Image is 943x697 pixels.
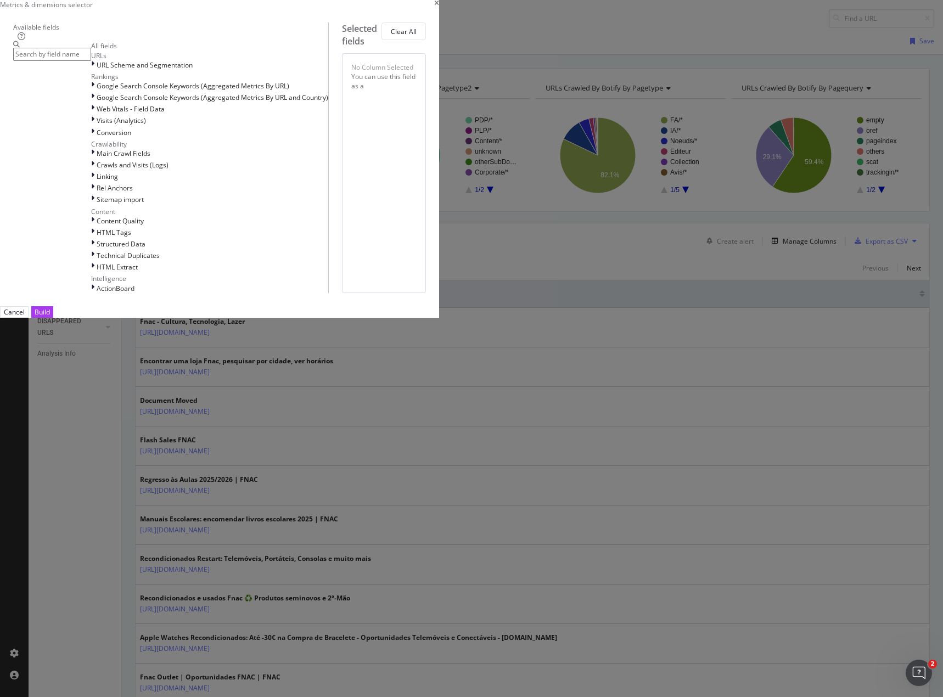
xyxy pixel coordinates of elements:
[97,216,144,226] span: Content Quality
[9,55,211,463] div: Here are the key monthly tasks to keep your website healthy:Crawling & Monitoring• Run monthly cr...
[18,181,119,190] b: Content Quality Checks
[9,336,210,355] textarea: Message…
[18,197,202,229] div: • Review thin content on indexable pages and duplicate content issues using our ActionBoard guidance
[342,23,381,48] div: Selected fields
[351,72,417,91] div: You can use this field as a
[52,359,61,368] button: Upload attachment
[193,4,212,24] div: Close
[18,62,202,83] div: Here are the key monthly tasks to keep your website healthy:
[97,81,289,91] span: Google Search Console Keywords (Aggregated Metrics By URL)
[18,234,202,256] div: • Check for pages with missing or duplicated meta descriptions, H1 tags, and title tags
[97,239,145,249] span: Structured Data
[906,660,932,686] iframe: Intercom live chat
[97,149,150,158] span: Main Crawl Fields
[97,183,133,193] span: Rel Anchors
[97,262,138,272] span: HTML Extract
[97,251,160,260] span: Technical Duplicates
[91,41,328,50] div: All fields
[381,23,426,40] button: Clear All
[18,89,115,98] b: Crawling & Monitoring
[82,166,91,175] a: Source reference 9276160:
[97,160,169,170] span: Crawls and Visits (Logs)
[18,262,202,283] div: • Monitor active vs inactive pages to see which ones aren't getting organic traffic
[18,305,202,337] div: • Track your keyword performance and identify pages near top 3 rankings that need optimization
[13,48,91,60] input: Search by field name
[91,139,328,149] div: Crawlability
[35,359,43,368] button: Gif picker
[97,195,144,204] span: Sitemap import
[4,307,25,317] div: Cancel
[97,228,131,237] span: HTML Tags
[97,284,134,293] span: ActionBoard
[91,274,328,283] div: Intelligence
[18,289,112,298] b: Performance Analysis
[391,27,417,36] div: Clear All
[149,274,158,283] a: Source reference 9276120:
[53,5,132,14] h1: Customer Support
[97,128,131,137] span: Conversion
[100,311,119,329] button: Scroll to bottom
[91,51,328,60] div: URLs
[351,63,413,72] div: No Column Selected
[97,116,146,125] span: Visits (Analytics)
[97,104,165,114] span: Web Vitals - Field Data
[179,247,188,256] a: Source reference 9276164:
[928,660,937,668] span: 2
[91,72,328,81] div: Rankings
[97,60,193,70] span: URL Scheme and Segmentation
[13,23,328,32] div: Available fields
[18,143,202,175] div: • Monitor your Core Web Vitals performance over 28-day periods to track page speed and user exper...
[172,4,193,25] button: Home
[31,306,53,318] button: Build
[9,46,211,47] div: New messages divider
[97,93,328,102] span: Google Search Console Keywords (Aggregated Metrics By URL and Country)
[7,4,28,25] button: go back
[9,55,211,464] div: Customer Support says…
[70,359,78,368] button: Start recording
[188,355,206,373] button: Send a message…
[91,207,328,216] div: Content
[18,105,202,138] div: • Run monthly crawls to track your site's technical health - this is perfect for content that evo...
[55,220,64,229] a: Source reference 9276018:
[35,307,50,317] div: Build
[31,6,49,24] img: Profile image for Customer Support
[133,128,142,137] a: Source reference 9276001:
[53,14,137,25] p: The team can also help
[17,359,26,368] button: Emoji picker
[97,172,118,181] span: Linking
